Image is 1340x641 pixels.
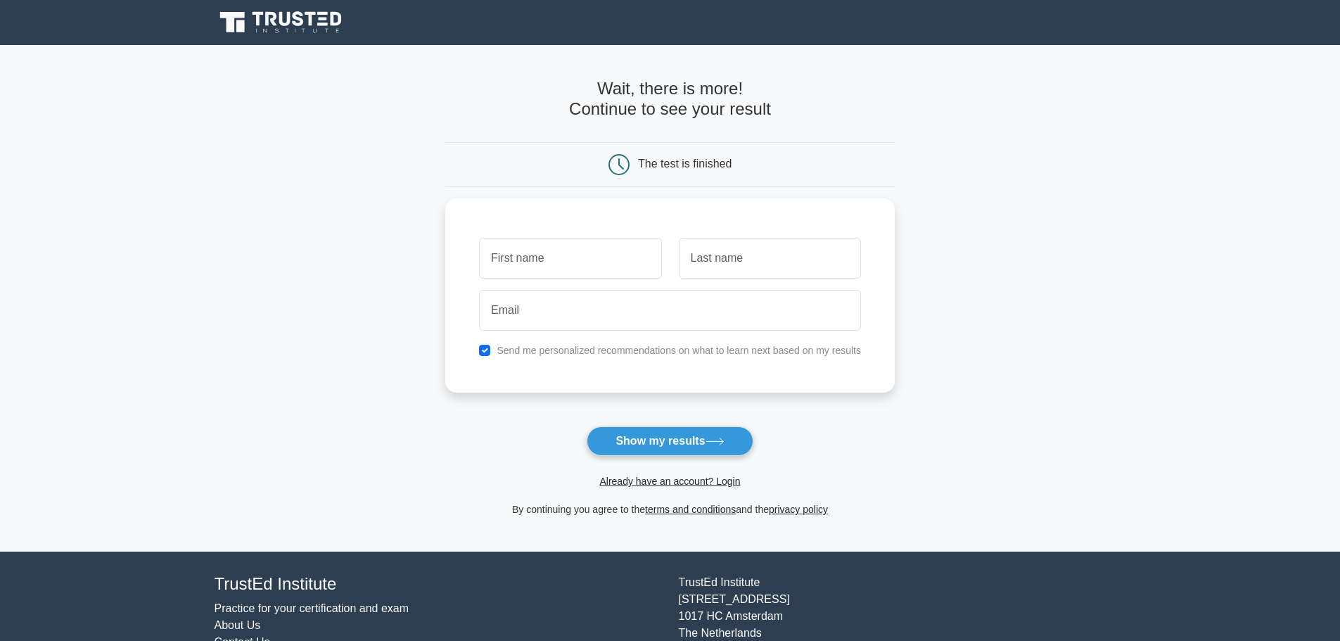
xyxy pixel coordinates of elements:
input: Last name [679,238,861,279]
a: About Us [215,619,261,631]
a: terms and conditions [645,504,736,515]
a: Already have an account? Login [599,476,740,487]
div: By continuing you agree to the and the [437,501,903,518]
input: First name [479,238,661,279]
input: Email [479,290,861,331]
a: privacy policy [769,504,828,515]
button: Show my results [587,426,753,456]
a: Practice for your certification and exam [215,602,409,614]
label: Send me personalized recommendations on what to learn next based on my results [497,345,861,356]
h4: Wait, there is more! Continue to see your result [445,79,895,120]
div: The test is finished [638,158,732,170]
h4: TrustEd Institute [215,574,662,595]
